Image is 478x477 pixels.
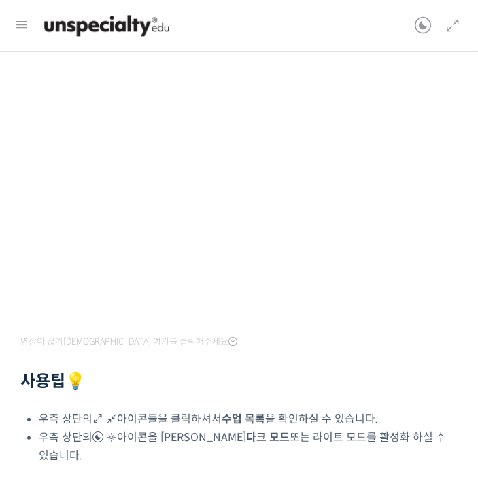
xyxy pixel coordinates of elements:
strong: 사용팁 [20,371,86,391]
span: 설정 [210,385,226,395]
strong: 💡 [65,371,86,391]
a: 대화 [90,364,175,398]
span: 영상이 끊기[DEMOGRAPHIC_DATA] 여기를 클릭해주세요 [20,336,237,347]
span: 홈 [43,385,51,395]
b: 수업 목록 [222,412,265,426]
span: 대화 [124,385,141,396]
a: 홈 [4,364,90,398]
li: 우측 상단의 아이콘들을 클릭하셔서 을 확인하실 수 있습니다. [39,410,458,428]
li: 우측 상단의 아이콘을 [PERSON_NAME] 또는 라이트 모드를 활성화 하실 수 있습니다. [39,428,458,465]
a: 설정 [175,364,261,398]
b: 다크 모드 [246,430,290,444]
